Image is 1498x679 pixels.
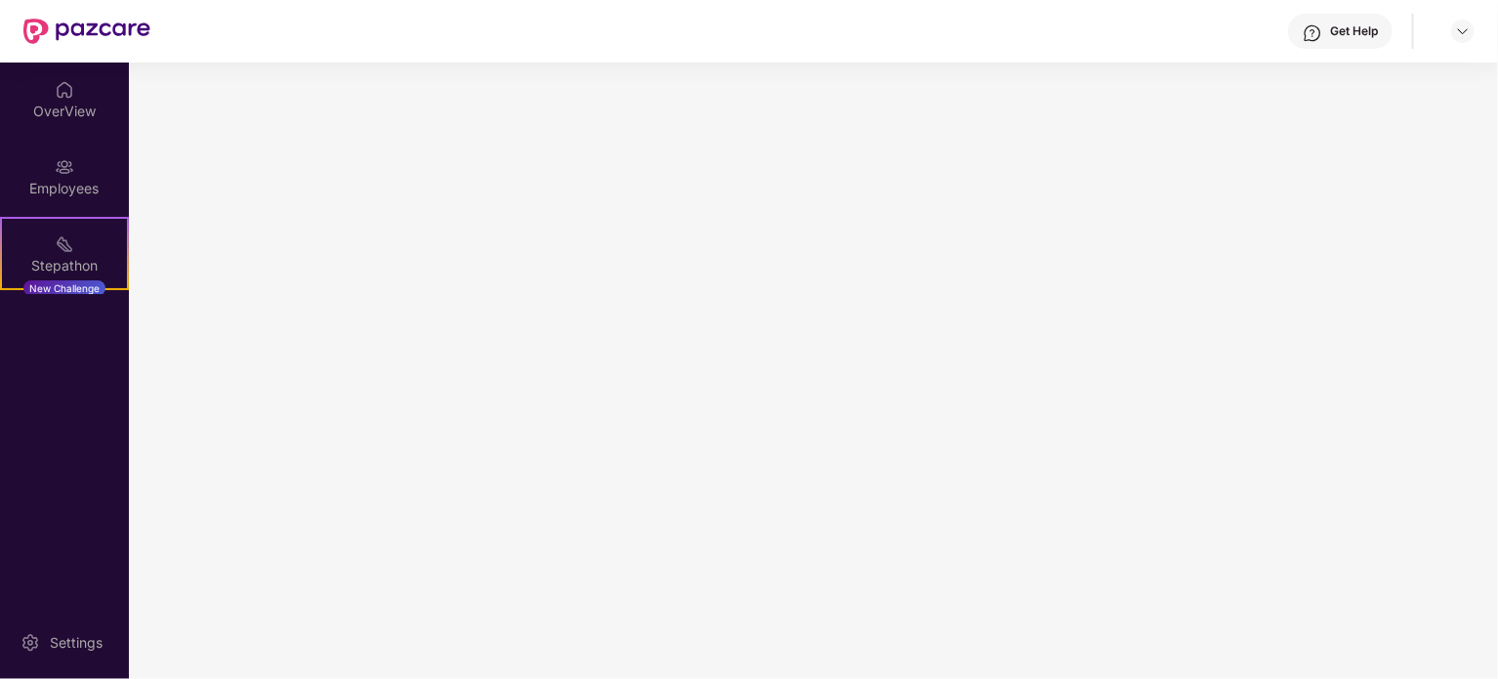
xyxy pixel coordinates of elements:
[21,633,40,653] img: svg+xml;base64,PHN2ZyBpZD0iU2V0dGluZy0yMHgyMCIgeG1sbnM9Imh0dHA6Ly93d3cudzMub3JnLzIwMDAvc3ZnIiB3aW...
[1303,23,1322,43] img: svg+xml;base64,PHN2ZyBpZD0iSGVscC0zMngzMiIgeG1sbnM9Imh0dHA6Ly93d3cudzMub3JnLzIwMDAvc3ZnIiB3aWR0aD...
[55,80,74,100] img: svg+xml;base64,PHN2ZyBpZD0iSG9tZSIgeG1sbnM9Imh0dHA6Ly93d3cudzMub3JnLzIwMDAvc3ZnIiB3aWR0aD0iMjAiIG...
[1330,23,1378,39] div: Get Help
[55,157,74,177] img: svg+xml;base64,PHN2ZyBpZD0iRW1wbG95ZWVzIiB4bWxucz0iaHR0cDovL3d3dy53My5vcmcvMjAwMC9zdmciIHdpZHRoPS...
[23,280,105,296] div: New Challenge
[44,633,108,653] div: Settings
[55,234,74,254] img: svg+xml;base64,PHN2ZyB4bWxucz0iaHR0cDovL3d3dy53My5vcmcvMjAwMC9zdmciIHdpZHRoPSIyMSIgaGVpZ2h0PSIyMC...
[23,19,150,44] img: New Pazcare Logo
[2,256,127,276] div: Stepathon
[1455,23,1471,39] img: svg+xml;base64,PHN2ZyBpZD0iRHJvcGRvd24tMzJ4MzIiIHhtbG5zPSJodHRwOi8vd3d3LnczLm9yZy8yMDAwL3N2ZyIgd2...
